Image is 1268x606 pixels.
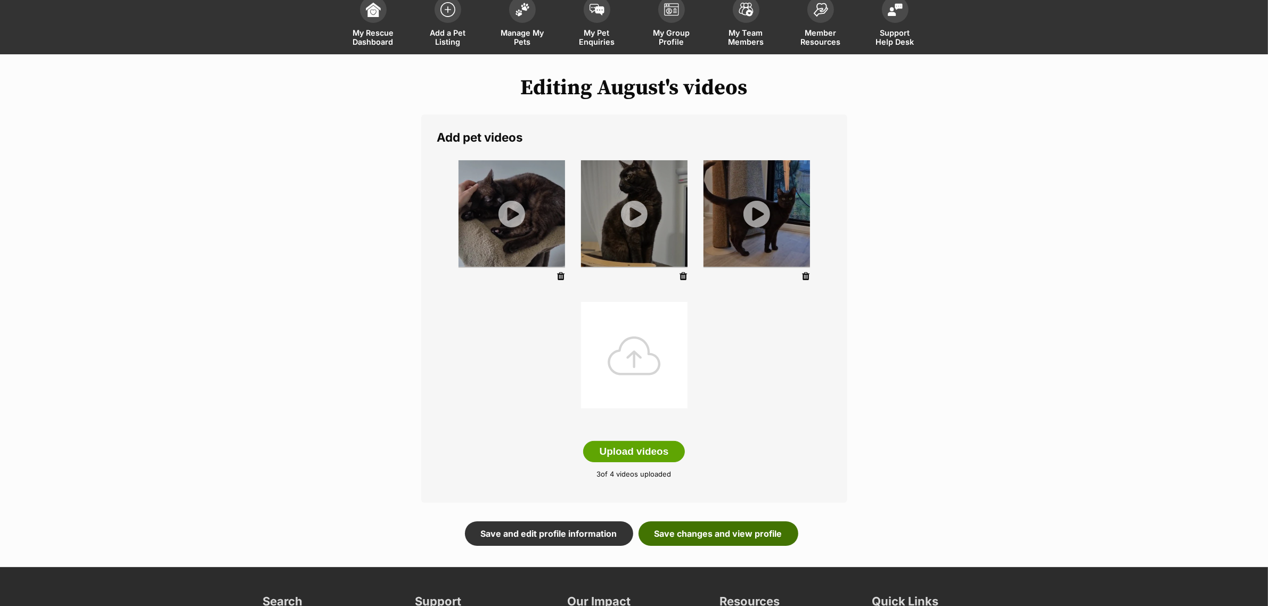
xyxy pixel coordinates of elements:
img: member-resources-icon-8e73f808a243e03378d46382f2149f9095a855e16c252ad45f914b54edf8863c.svg [813,3,828,17]
img: pet-enquiries-icon-7e3ad2cf08bfb03b45e93fb7055b45f3efa6380592205ae92323e6603595dc1f.svg [590,4,604,15]
img: team-members-icon-5396bd8760b3fe7c0b43da4ab00e1e3bb1a5d9ba89233759b79545d2d3fc5d0d.svg [739,3,754,17]
img: manage-my-pets-icon-02211641906a0b7f246fdf0571729dbe1e7629f14944591b6c1af311fb30b64b.svg [515,3,530,17]
legend: Add pet videos [437,130,831,144]
span: 3 [597,470,601,478]
span: My Pet Enquiries [573,28,621,46]
span: My Group Profile [648,28,696,46]
img: group-profile-icon-3fa3cf56718a62981997c0bc7e787c4b2cf8bcc04b72c1350f741eb67cf2f40e.svg [664,3,679,16]
a: Save changes and view profile [639,521,798,546]
img: help-desk-icon-fdf02630f3aa405de69fd3d07c3f3aa587a6932b1a1747fa1d2bba05be0121f9.svg [888,3,903,16]
span: My Rescue Dashboard [349,28,397,46]
img: add-pet-listing-icon-0afa8454b4691262ce3f59096e99ab1cd57d4a30225e0717b998d2c9b9846f56.svg [440,2,455,17]
img: dashboard-icon-eb2f2d2d3e046f16d808141f083e7271f6b2e854fb5c12c21221c1fb7104beca.svg [366,2,381,17]
img: listing photo [459,160,565,267]
span: Support Help Desk [871,28,919,46]
span: Add a Pet Listing [424,28,472,46]
span: Member Resources [797,28,845,46]
span: Manage My Pets [498,28,546,46]
img: listing photo [703,160,810,267]
button: Upload videos [583,441,685,462]
img: listing photo [581,160,688,267]
span: My Team Members [722,28,770,46]
h1: Editing August's videos [259,76,1010,100]
p: of 4 videos uploaded [437,469,831,480]
a: Save and edit profile information [465,521,633,546]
